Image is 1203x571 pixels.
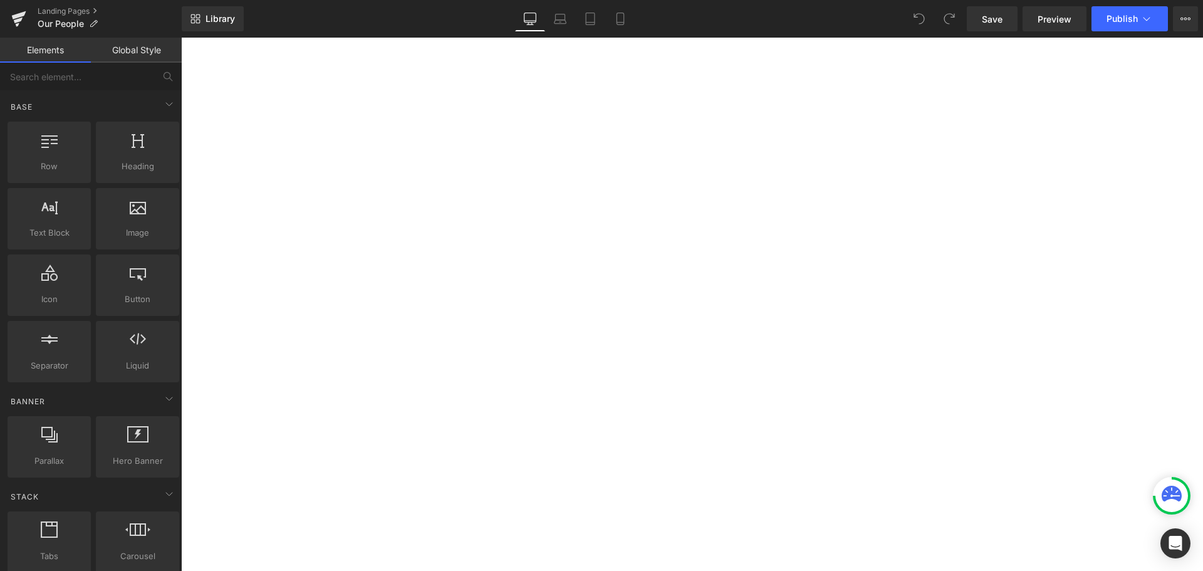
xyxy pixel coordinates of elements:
span: Stack [9,491,40,503]
span: Base [9,101,34,113]
a: Tablet [575,6,605,31]
button: More [1173,6,1198,31]
span: Tabs [11,550,87,563]
a: Landing Pages [38,6,182,16]
span: Parallax [11,454,87,468]
a: Laptop [545,6,575,31]
span: Our People [38,19,84,29]
span: Preview [1038,13,1071,26]
a: Global Style [91,38,182,63]
span: Row [11,160,87,173]
a: New Library [182,6,244,31]
span: Heading [100,160,175,173]
button: Undo [907,6,932,31]
span: Separator [11,359,87,372]
a: Preview [1023,6,1086,31]
span: Publish [1107,14,1138,24]
a: Desktop [515,6,545,31]
button: Redo [937,6,962,31]
a: Mobile [605,6,635,31]
span: Icon [11,293,87,306]
span: Library [206,13,235,24]
span: Button [100,293,175,306]
span: Banner [9,396,46,407]
span: Image [100,226,175,239]
div: Open Intercom Messenger [1160,528,1190,558]
span: Hero Banner [100,454,175,468]
span: Text Block [11,226,87,239]
button: Publish [1091,6,1168,31]
span: Save [982,13,1002,26]
span: Liquid [100,359,175,372]
span: Carousel [100,550,175,563]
